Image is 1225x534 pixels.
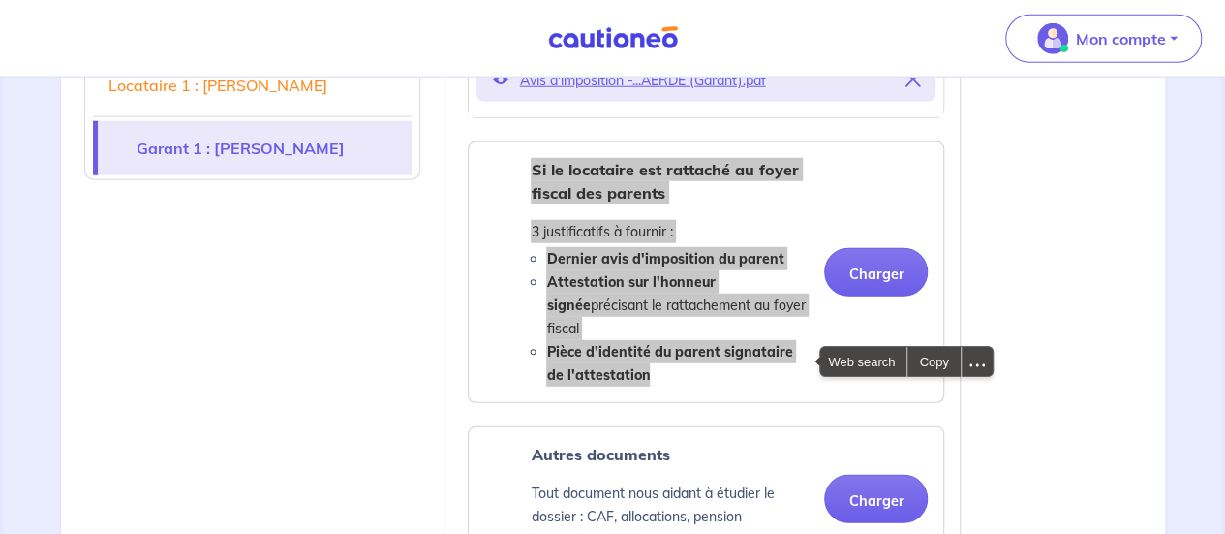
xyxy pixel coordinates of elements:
[531,160,798,203] strong: Si le locataire est rattaché au foyer fiscal des parents
[519,67,893,94] p: Avis d'imposition -...AERDE (Garant).pdf
[531,220,809,243] p: 3 justificatifs à fournir :
[1037,23,1068,54] img: illu_account_valid_menu.svg
[546,343,792,384] strong: Pièce d’identité du parent signataire de l'attestation
[546,250,783,267] strong: Dernier avis d'imposition du parent
[546,273,715,314] strong: Attestation sur l'honneur signée
[468,141,944,403] div: categoryName: parental-tax-assessment, userCategory: cdi
[492,67,507,94] button: Voir
[531,445,669,464] strong: Autres documents
[1005,15,1202,63] button: illu_account_valid_menu.svgMon compte
[98,121,413,175] a: Garant 1 : [PERSON_NAME]
[540,26,686,50] img: Cautioneo
[904,67,920,94] button: Supprimer
[546,270,809,340] li: précisant le rattachement au foyer fiscal
[824,248,928,297] button: Charger
[824,475,928,523] button: Charger
[907,347,960,376] div: Copy
[93,58,413,112] a: Locataire 1 : [PERSON_NAME]
[1076,27,1166,50] p: Mon compte
[820,347,906,376] span: Web search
